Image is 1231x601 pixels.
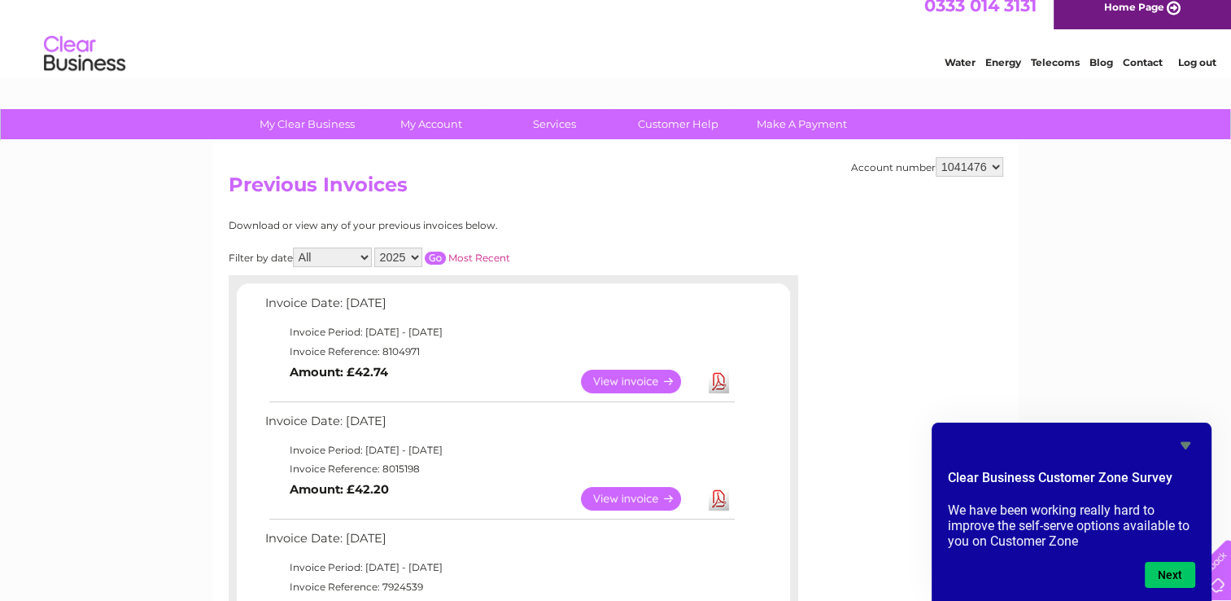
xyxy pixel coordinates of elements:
[240,109,374,139] a: My Clear Business
[261,342,737,362] td: Invoice Reference: 8104971
[229,248,656,267] div: Filter by date
[924,8,1037,29] a: 0333 014 3131
[948,468,1195,496] h2: Clear Business Customer Zone Survey
[1177,69,1216,81] a: Log out
[261,292,737,322] td: Invoice Date: [DATE]
[487,109,622,139] a: Services
[709,487,729,511] a: Download
[581,487,701,511] a: View
[945,69,976,81] a: Water
[948,502,1195,549] p: We have been working really hard to improve the self-serve options available to you on Customer Zone
[448,252,510,264] a: Most Recent
[851,157,1003,177] div: Account number
[364,109,498,139] a: My Account
[261,459,737,479] td: Invoice Reference: 8015198
[261,322,737,342] td: Invoice Period: [DATE] - [DATE]
[1145,562,1195,588] button: Next question
[290,482,389,497] b: Amount: £42.20
[261,528,737,558] td: Invoice Date: [DATE]
[290,365,388,379] b: Amount: £42.74
[1031,69,1080,81] a: Telecoms
[985,69,1021,81] a: Energy
[261,558,737,577] td: Invoice Period: [DATE] - [DATE]
[43,42,126,92] img: logo.png
[261,441,737,460] td: Invoice Period: [DATE] - [DATE]
[581,370,701,393] a: View
[1123,69,1163,81] a: Contact
[735,109,869,139] a: Make A Payment
[1176,436,1195,455] button: Hide survey
[229,220,656,231] div: Download or view any of your previous invoices below.
[261,577,737,597] td: Invoice Reference: 7924539
[232,9,1001,79] div: Clear Business is a trading name of Verastar Limited (registered in [GEOGRAPHIC_DATA] No. 3667643...
[229,173,1003,204] h2: Previous Invoices
[1089,69,1113,81] a: Blog
[948,436,1195,588] div: Clear Business Customer Zone Survey
[709,370,729,393] a: Download
[261,410,737,441] td: Invoice Date: [DATE]
[611,109,745,139] a: Customer Help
